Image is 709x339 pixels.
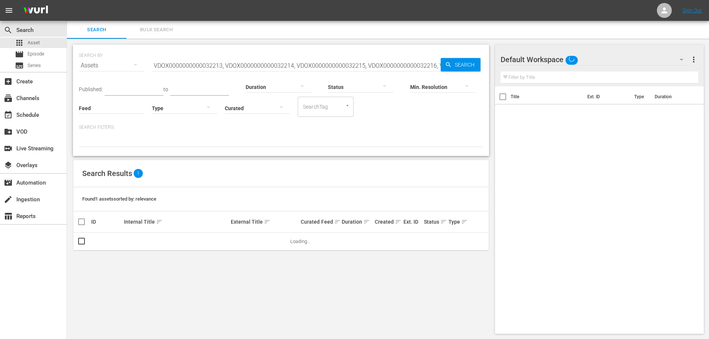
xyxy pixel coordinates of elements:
[231,217,298,226] div: External Title
[71,26,122,34] span: Search
[91,219,122,225] div: ID
[452,58,480,71] span: Search
[15,38,24,47] span: Asset
[461,218,468,225] span: sort
[689,55,698,64] span: more_vert
[650,86,695,107] th: Duration
[163,86,168,92] span: to
[4,127,13,136] span: VOD
[4,77,13,86] span: Create
[4,161,13,170] span: Overlays
[4,94,13,103] span: Channels
[79,86,103,92] span: Published:
[79,124,483,131] p: Search Filters:
[4,212,13,221] span: Reports
[15,50,24,59] span: Episode
[156,218,163,225] span: sort
[395,218,402,225] span: sort
[501,49,690,70] div: Default Workspace
[441,58,480,71] button: Search
[689,51,698,68] button: more_vert
[124,217,229,226] div: Internal Title
[4,111,13,119] span: Schedule
[334,218,341,225] span: sort
[321,217,339,226] div: Feed
[363,218,370,225] span: sort
[511,86,583,107] th: Title
[342,217,372,226] div: Duration
[4,6,13,15] span: menu
[134,169,143,178] span: 1
[583,86,630,107] th: Ext. ID
[4,144,13,153] span: Live Streaming
[4,26,13,35] span: Search
[424,217,446,226] div: Status
[290,239,310,244] span: Loading...
[301,219,319,225] div: Curated
[630,86,650,107] th: Type
[264,218,271,225] span: sort
[82,196,156,202] span: Found 1 assets sorted by: relevance
[79,55,144,76] div: Assets
[82,169,132,178] span: Search Results
[683,7,702,13] a: Sign Out
[15,61,24,70] span: Series
[28,39,40,47] span: Asset
[4,178,13,187] span: Automation
[18,2,54,19] img: ans4CAIJ8jUAAAAAAAAAAAAAAAAAAAAAAAAgQb4GAAAAAAAAAAAAAAAAAAAAAAAAJMjXAAAAAAAAAAAAAAAAAAAAAAAAgAT5G...
[403,219,422,225] div: Ext. ID
[440,218,447,225] span: sort
[448,217,463,226] div: Type
[344,102,351,109] button: Open
[131,26,182,34] span: Bulk Search
[28,62,41,69] span: Series
[28,50,44,58] span: Episode
[375,217,401,226] div: Created
[4,195,13,204] span: Ingestion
